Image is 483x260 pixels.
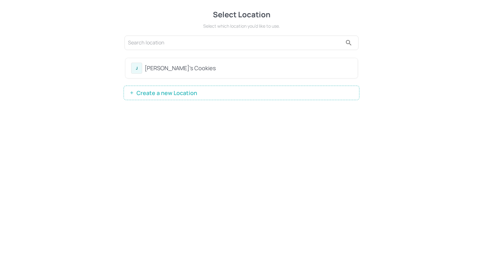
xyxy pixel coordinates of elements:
button: search [342,37,355,49]
span: Create a new Location [133,90,200,96]
div: J [131,63,142,74]
div: Select which location you’d like to use. [124,23,359,29]
button: Create a new Location [124,86,359,100]
div: Select Location [124,9,359,20]
input: Search location [128,38,342,48]
div: [PERSON_NAME]'s Cookies [145,64,352,72]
